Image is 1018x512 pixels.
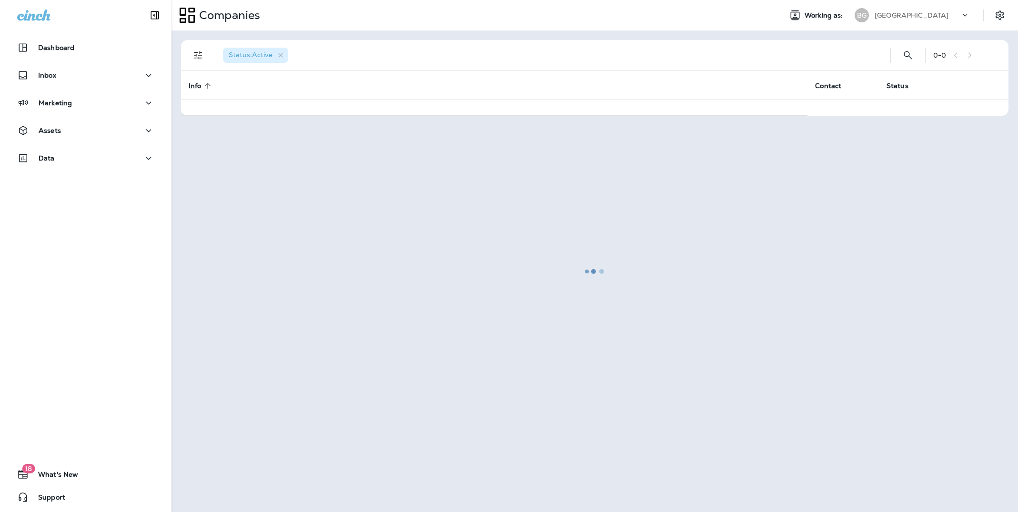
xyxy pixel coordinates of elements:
button: Assets [10,121,162,140]
span: What's New [29,471,78,482]
p: Companies [195,8,260,22]
span: Working as: [805,11,845,20]
button: Dashboard [10,38,162,57]
p: Dashboard [38,44,74,51]
button: 18What's New [10,465,162,484]
button: Marketing [10,93,162,112]
button: Collapse Sidebar [141,6,168,25]
p: Data [39,154,55,162]
button: Data [10,149,162,168]
span: Support [29,493,65,505]
p: Marketing [39,99,72,107]
div: BG [855,8,869,22]
button: Inbox [10,66,162,85]
button: Settings [991,7,1008,24]
p: Assets [39,127,61,134]
p: [GEOGRAPHIC_DATA] [875,11,948,19]
p: Inbox [38,71,56,79]
button: Support [10,488,162,507]
span: 18 [22,464,35,473]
